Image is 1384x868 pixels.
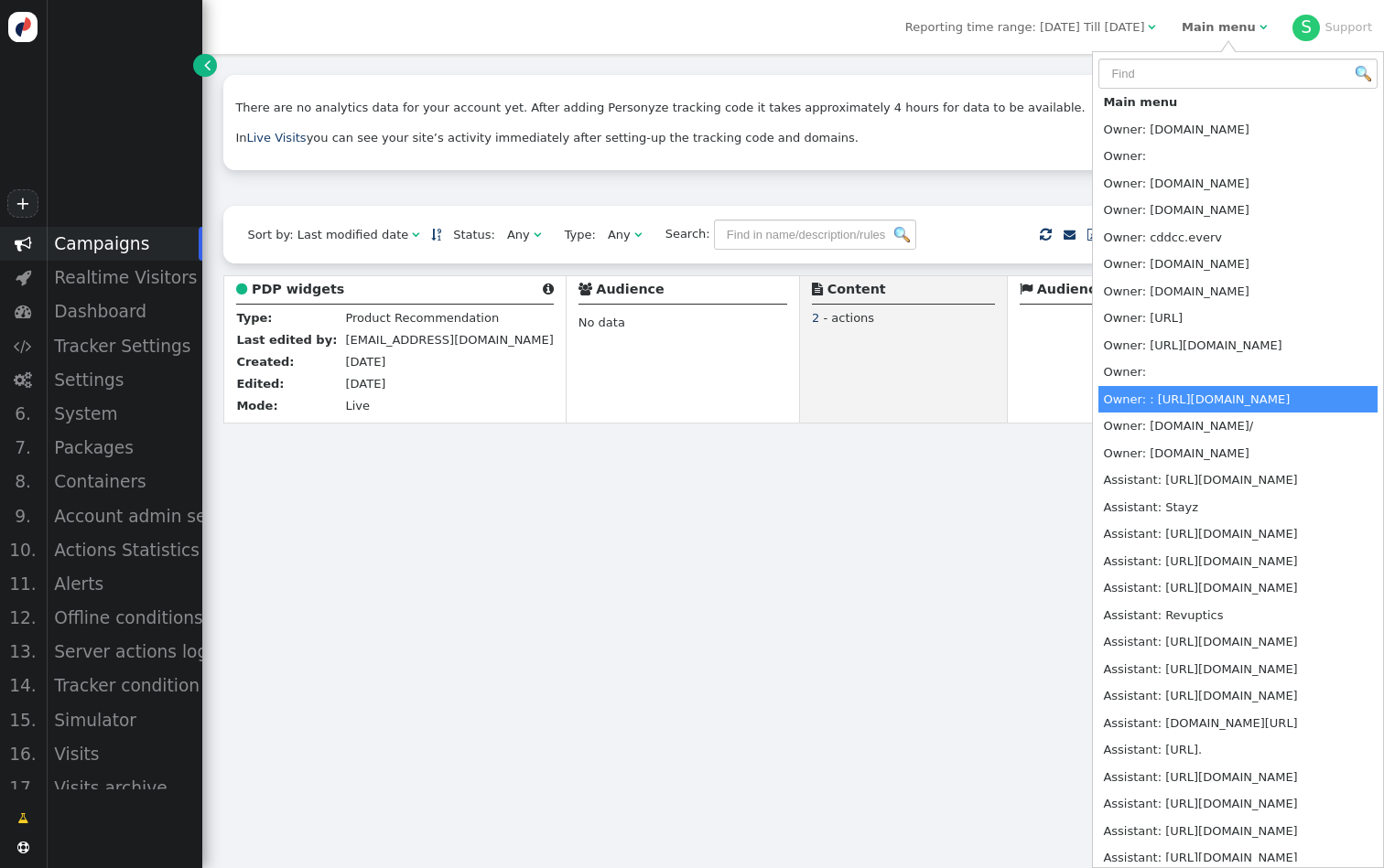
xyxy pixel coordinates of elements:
[1098,602,1377,629] td: Assistant: Revuptics
[827,282,886,296] b: Content
[1292,20,1372,34] a: SSupport
[46,499,202,533] div: Account admin settings
[1098,440,1377,467] td: Owner: [DOMAIN_NAME]
[46,703,202,737] div: Simulator
[1098,710,1377,737] td: Assistant: [DOMAIN_NAME][URL]
[441,226,495,244] span: Status:
[1098,628,1377,656] td: Assistant: [URL][DOMAIN_NAME]
[8,12,38,42] img: logo-icon.svg
[1098,682,1377,710] td: Assistant: [URL][DOMAIN_NAME]
[534,229,541,241] span: 
[46,465,202,498] div: Containers
[431,228,441,241] a: 
[1064,229,1076,241] span: 
[1098,656,1377,683] td: Assistant: [URL][DOMAIN_NAME]
[714,220,916,251] input: Find in name/description/rules
[1098,251,1377,278] td: Owner: [DOMAIN_NAME]
[812,311,819,325] span: 2
[894,227,910,242] img: icon_search.png
[246,131,306,145] a: Live Visits
[46,533,202,567] div: Actions Statistics
[553,226,596,244] span: Type:
[608,226,631,244] div: Any
[247,226,408,244] div: Sort by: Last modified date
[46,771,202,805] div: Visits archive
[46,363,202,397] div: Settings
[345,311,499,325] span: Product Recommendation
[16,269,31,286] span: 
[1098,764,1377,791] td: Assistant: [URL][DOMAIN_NAME]
[46,567,202,601] div: Alerts
[46,329,202,363] div: Tracker Settings
[1098,143,1377,170] td: Owner:
[1098,520,1377,548] td: Assistant: [URL][DOMAIN_NAME]
[1103,95,1177,109] b: Main menu
[1098,790,1377,818] td: Assistant: [URL][DOMAIN_NAME]
[1148,21,1155,33] span: 
[634,229,642,241] span: 
[1098,386,1377,413] td: Owner: : [URL][DOMAIN_NAME]
[1098,574,1377,602] td: Assistant: [URL][DOMAIN_NAME]
[1064,228,1076,241] a: 
[1098,548,1377,575] td: Assistant: [URL][DOMAIN_NAME]
[46,601,202,635] div: Offline conditions
[15,303,32,320] span: 
[596,282,664,296] b: Audience
[46,669,202,702] div: Tracker condition state
[1098,278,1377,305] td: Owner: [DOMAIN_NAME]
[46,431,202,465] div: Packages
[14,338,32,355] span: 
[46,397,202,431] div: System
[235,129,1350,147] p: In you can see your site’s activity immediately after setting-up the tracking code and domains.
[46,737,202,771] div: Visits
[1098,170,1377,198] td: Owner: [DOMAIN_NAME]
[1098,413,1377,440] td: Owner: [DOMAIN_NAME]/
[236,311,272,325] b: Type:
[1040,224,1052,245] span: 
[7,189,38,218] a: +
[5,803,40,834] a: 
[1098,494,1377,521] td: Assistant: Stayz
[578,316,625,329] span: No data
[905,20,1145,34] span: Reporting time range: [DATE] Till [DATE]
[1098,466,1377,494] td: Assistant: [URL][DOMAIN_NAME]
[14,371,32,389] span: 
[1098,818,1377,845] td: Assistant: [URL][DOMAIN_NAME]
[252,282,344,296] b: PDP widgets
[1098,224,1377,252] td: Owner: cddcc.everv
[1098,59,1377,90] input: Find
[1020,283,1033,295] span: 
[15,235,32,252] span: 
[654,227,710,241] span: Search:
[236,333,337,347] b: Last edited by:
[543,283,554,295] span: 
[235,99,1350,117] p: There are no analytics data for your account yet. After adding Personyze tracking code it takes a...
[507,226,530,244] div: Any
[1292,15,1320,42] div: S
[1098,197,1377,224] td: Owner: [DOMAIN_NAME]
[236,355,294,369] b: Created:
[17,809,28,828] span: 
[1098,332,1377,359] td: Owner: [URL][DOMAIN_NAME]
[193,54,216,77] a: 
[46,295,202,328] div: Dashboard
[1098,116,1377,144] td: Owner: [DOMAIN_NAME]
[17,841,29,853] span: 
[1098,736,1377,764] td: Assistant: [URL].
[1098,359,1377,386] td: Owner:
[345,333,553,347] span: [EMAIL_ADDRESS][DOMAIN_NAME]
[1098,305,1377,332] td: Owner: [URL]
[1076,220,1109,251] a: 
[1087,229,1097,241] span: 
[236,283,247,295] span: 
[204,56,211,74] span: 
[1037,282,1151,296] b: Audience Goals
[46,261,202,295] div: Realtime Visitors
[412,229,419,241] span: 
[345,355,385,369] span: [DATE]
[431,229,441,241] span: Sorted in descending order
[1182,20,1256,34] b: Main menu
[1260,21,1267,33] span: 
[578,283,592,295] span: 
[1356,66,1371,81] img: icon_search.png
